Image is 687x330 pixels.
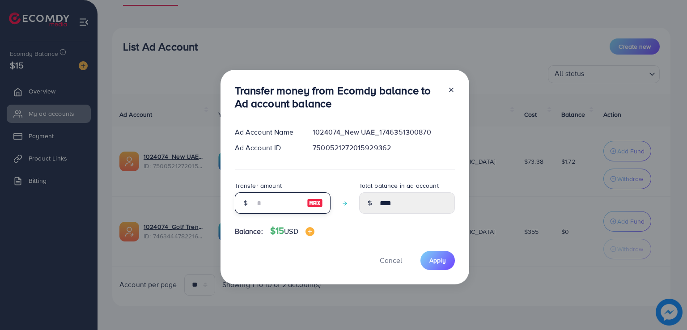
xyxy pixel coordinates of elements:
span: Cancel [380,255,402,265]
h3: Transfer money from Ecomdy balance to Ad account balance [235,84,441,110]
label: Transfer amount [235,181,282,190]
img: image [305,227,314,236]
label: Total balance in ad account [359,181,439,190]
div: 1024074_New UAE_1746351300870 [305,127,462,137]
button: Apply [420,251,455,270]
button: Cancel [369,251,413,270]
img: image [307,198,323,208]
span: Balance: [235,226,263,237]
div: Ad Account Name [228,127,306,137]
div: Ad Account ID [228,143,306,153]
span: Apply [429,256,446,265]
h4: $15 [270,225,314,237]
span: USD [284,226,298,236]
div: 7500521272015929362 [305,143,462,153]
